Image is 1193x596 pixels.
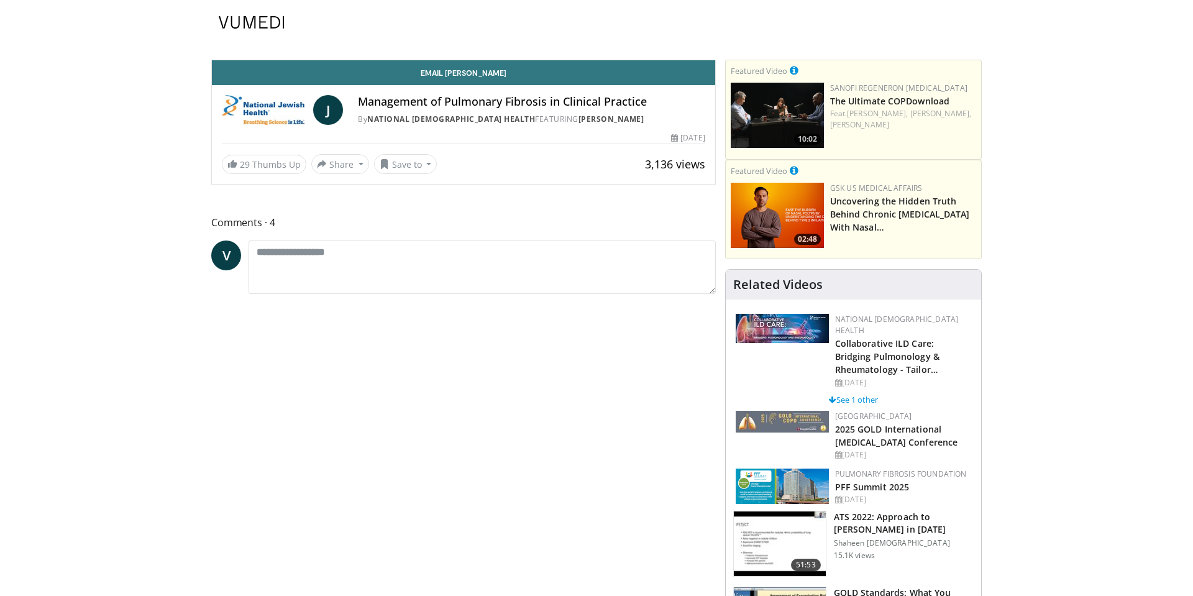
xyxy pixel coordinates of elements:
[731,83,824,148] img: 5a5e9f8f-baed-4a36-9fe2-4d00eabc5e31.png.150x105_q85_crop-smart_upscale.png
[358,95,705,109] h4: Management of Pulmonary Fibrosis in Clinical Practice
[835,337,939,375] a: Collaborative ILD Care: Bridging Pulmonology & Rheumatology - Tailor…
[835,469,967,479] a: Pulmonary Fibrosis Foundation
[358,114,705,125] div: By FEATURING
[736,469,829,504] img: 84d5d865-2f25-481a-859d-520685329e32.png.150x105_q85_autocrop_double_scale_upscale_version-0.2.png
[794,134,821,145] span: 10:02
[734,511,826,576] img: 5903cf87-07ec-4ec6-b228-01333f75c79d.150x105_q85_crop-smart_upscale.jpg
[313,95,343,125] a: J
[645,157,705,172] span: 3,136 views
[211,241,241,270] a: V
[829,394,878,405] a: See 1 other
[731,165,787,177] small: Featured Video
[834,551,875,561] p: 15.1K views
[835,423,958,448] a: 2025 GOLD International [MEDICAL_DATA] Conference
[736,411,829,433] img: 29f03053-4637-48fc-b8d3-cde88653f0ec.jpeg.150x105_q85_autocrop_double_scale_upscale_version-0.2.jpg
[847,108,908,119] a: [PERSON_NAME],
[835,314,959,336] a: National [DEMOGRAPHIC_DATA] Health
[219,16,285,29] img: VuMedi Logo
[222,155,306,174] a: 29 Thumbs Up
[731,83,824,148] a: 10:02
[830,119,889,130] a: [PERSON_NAME]
[830,95,949,107] a: The Ultimate COPDownload
[374,154,437,174] button: Save to
[731,183,824,248] img: d04c7a51-d4f2-46f9-936f-c139d13e7fbe.png.150x105_q85_crop-smart_upscale.png
[830,194,976,233] h3: Uncovering the Hidden Truth Behind Chronic Rhinosinusitis With Nasal Polyps
[830,183,923,193] a: GSK US Medical Affairs
[834,511,974,536] h3: ATS 2022: Approach to [PERSON_NAME] in [DATE]
[834,538,974,548] p: Shaheen [DEMOGRAPHIC_DATA]
[731,65,787,76] small: Featured Video
[671,132,705,144] div: [DATE]
[212,60,715,85] a: Email [PERSON_NAME]
[736,314,829,343] img: 7e341e47-e122-4d5e-9c74-d0a8aaff5d49.jpg.150x105_q85_autocrop_double_scale_upscale_version-0.2.jpg
[835,411,912,421] a: [GEOGRAPHIC_DATA]
[830,108,976,131] div: Feat.
[733,277,823,292] h4: Related Videos
[835,481,910,493] a: PFF Summit 2025
[794,234,821,245] span: 02:48
[222,95,308,125] img: National Jewish Health
[910,108,971,119] a: [PERSON_NAME],
[791,559,821,571] span: 51:53
[311,154,369,174] button: Share
[830,83,967,93] a: Sanofi Regeneron [MEDICAL_DATA]
[835,336,971,375] h2: Collaborative ILD Care: Bridging Pulmonology & Rheumatology - Tailoring Treatment in CTD-ILD (Fre...
[835,377,971,388] div: [DATE]
[790,163,798,177] a: This is paid for by GSK US Medical Affairs
[733,511,974,577] a: 51:53 ATS 2022: Approach to [PERSON_NAME] in [DATE] Shaheen [DEMOGRAPHIC_DATA] 15.1K views
[367,114,535,124] a: National [DEMOGRAPHIC_DATA] Health
[835,494,971,505] div: [DATE]
[830,195,970,233] a: Uncovering the Hidden Truth Behind Chronic [MEDICAL_DATA] With Nasal…
[835,449,971,461] div: [DATE]
[578,114,644,124] a: [PERSON_NAME]
[790,63,798,77] a: This is paid for by Sanofi Regeneron COPD
[731,183,824,248] a: 02:48
[240,158,250,170] span: 29
[211,214,716,231] span: Comments 4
